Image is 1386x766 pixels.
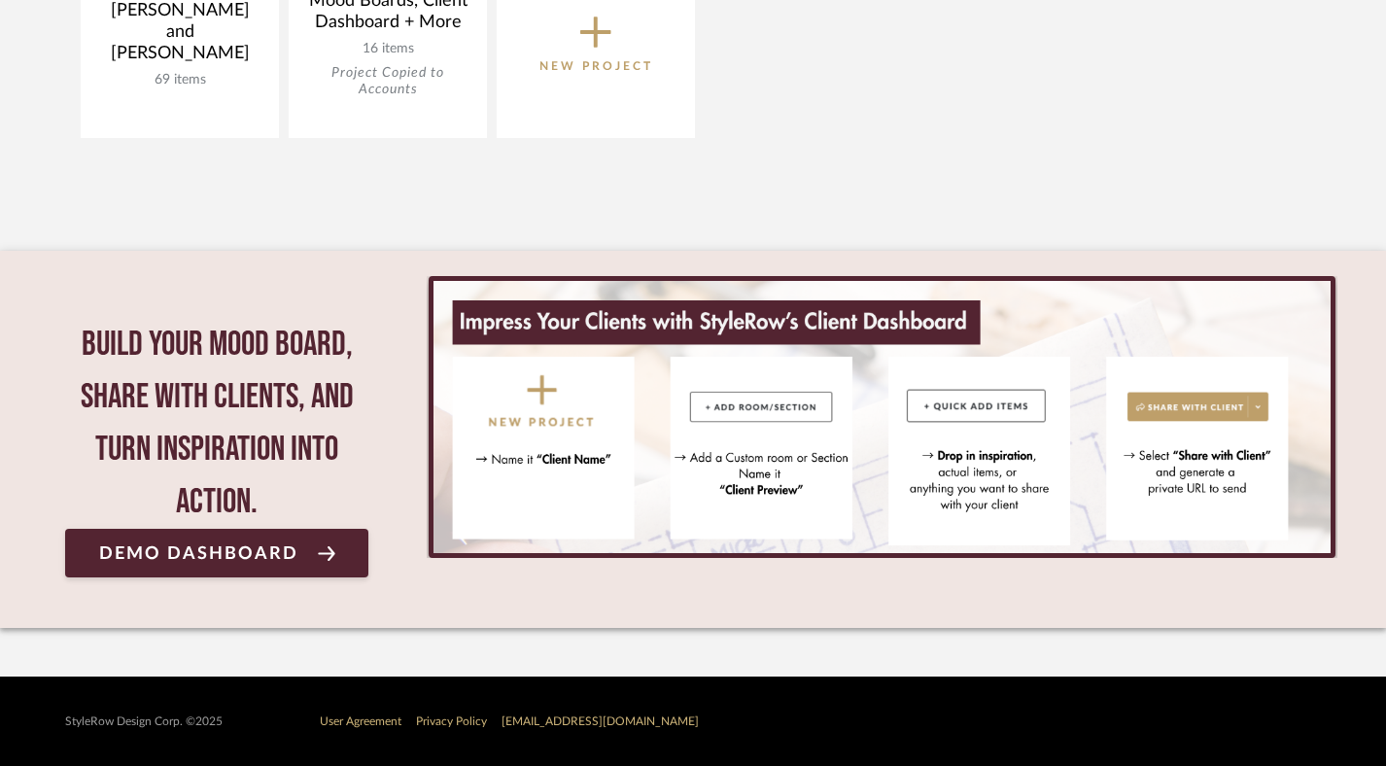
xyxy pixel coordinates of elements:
[539,56,653,76] p: New Project
[96,72,263,88] div: 69 items
[99,544,298,563] span: Demo Dashboard
[304,65,471,98] div: Project Copied to Accounts
[416,715,487,727] a: Privacy Policy
[433,281,1331,553] img: StyleRow_Client_Dashboard_Banner__1_.png
[65,714,223,729] div: StyleRow Design Corp. ©2025
[65,529,368,577] a: Demo Dashboard
[320,715,401,727] a: User Agreement
[427,276,1337,558] div: 0
[304,41,471,57] div: 16 items
[502,715,699,727] a: [EMAIL_ADDRESS][DOMAIN_NAME]
[65,319,368,529] div: Build your mood board, share with clients, and turn inspiration into action.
